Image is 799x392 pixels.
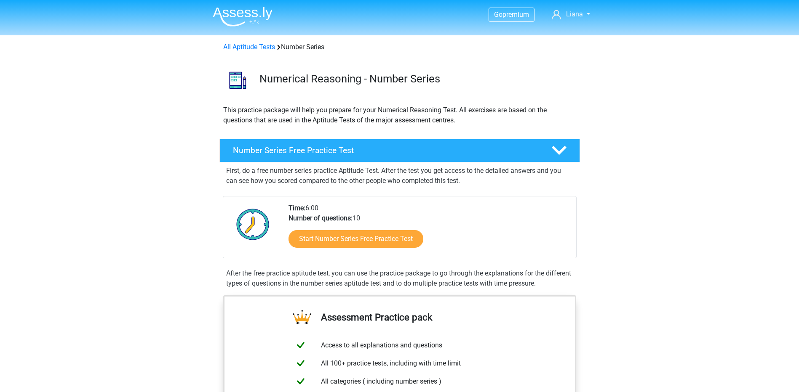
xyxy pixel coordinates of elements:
a: Liana [548,9,593,19]
b: Time: [289,204,305,212]
div: 6:00 10 [282,203,576,258]
a: Gopremium [489,9,534,20]
div: After the free practice aptitude test, you can use the practice package to go through the explana... [223,268,577,289]
img: number series [220,62,256,98]
p: First, do a free number series practice Aptitude Test. After the test you get access to the detai... [226,166,573,186]
div: Number Series [220,42,580,52]
b: Number of questions: [289,214,353,222]
span: Go [494,11,502,19]
a: Start Number Series Free Practice Test [289,230,423,248]
a: Number Series Free Practice Test [216,139,583,162]
h3: Numerical Reasoning - Number Series [259,72,573,85]
span: Liana [566,10,583,18]
span: premium [502,11,529,19]
img: Assessly [213,7,273,26]
img: Clock [232,203,274,245]
h4: Number Series Free Practice Test [233,146,538,155]
a: All Aptitude Tests [223,43,275,51]
p: This practice package will help you prepare for your Numerical Reasoning Test. All exercises are ... [223,105,576,125]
